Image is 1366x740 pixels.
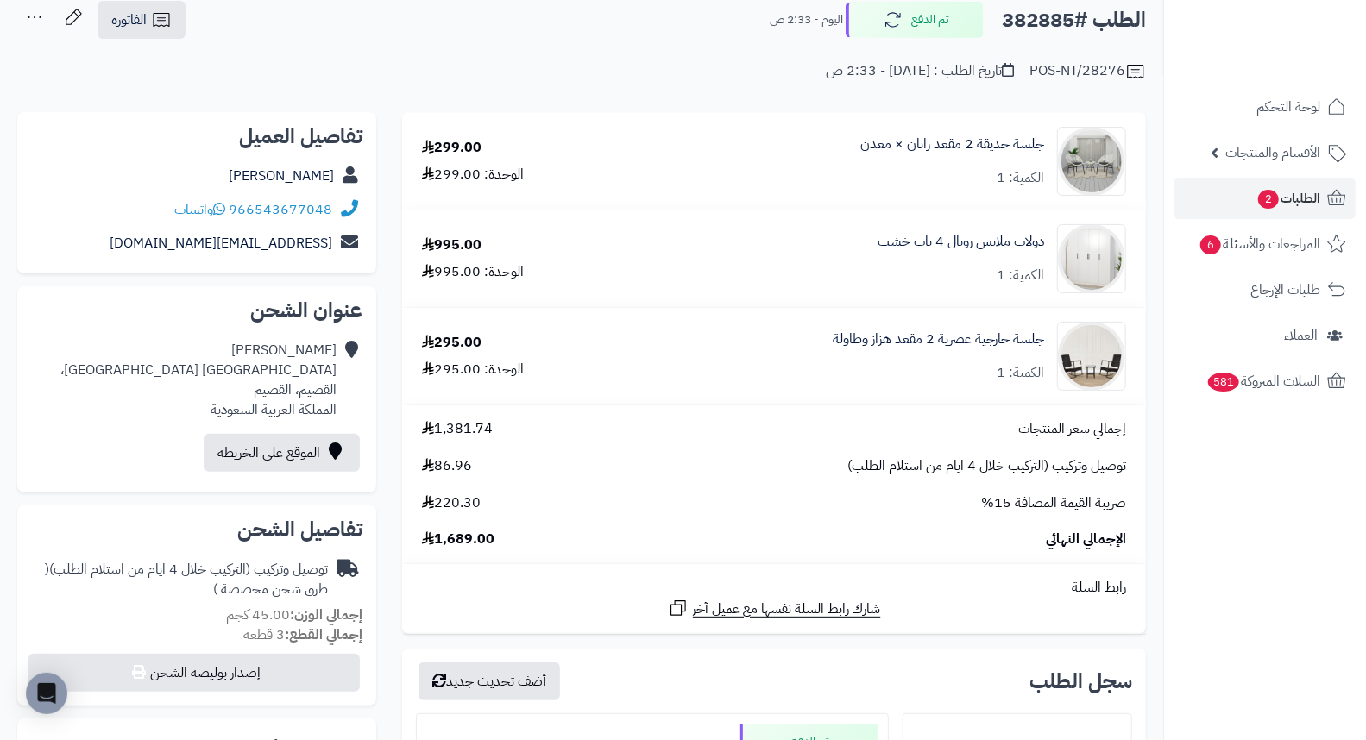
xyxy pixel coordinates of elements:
a: السلات المتروكة581 [1174,361,1356,402]
span: 86.96 [422,456,472,476]
div: توصيل وتركيب (التركيب خلال 4 ايام من استلام الطلب) [31,560,328,599]
a: العملاء [1174,315,1356,356]
div: [PERSON_NAME] [GEOGRAPHIC_DATA] [GEOGRAPHIC_DATA]، القصيم، القصيم المملكة العربية السعودية [60,341,337,419]
span: الطلبات [1256,186,1320,210]
strong: إجمالي القطع: [285,624,362,645]
h2: تفاصيل العميل [31,126,362,147]
div: رابط السلة [409,578,1139,598]
a: طلبات الإرجاع [1174,269,1356,310]
img: 1754463172-110124010025-90x90.jpg [1058,127,1125,196]
h2: تفاصيل الشحن [31,519,362,540]
a: واتساب [174,199,225,220]
a: 966543677048 [229,199,332,220]
span: الأقسام والمنتجات [1225,141,1320,165]
small: 45.00 كجم [226,605,362,625]
h3: سجل الطلب [1029,671,1132,692]
div: الكمية: 1 [997,266,1044,285]
span: 581 [1208,373,1239,392]
strong: إجمالي الوزن: [290,605,362,625]
a: الطلبات2 [1174,178,1356,219]
span: الإجمالي النهائي [1046,530,1126,549]
div: الوحدة: 295.00 [422,360,524,379]
a: المراجعات والأسئلة6 [1174,223,1356,265]
span: طلبات الإرجاع [1250,278,1320,302]
div: الوحدة: 995.00 [422,262,524,282]
button: تم الدفع [846,2,984,38]
span: 1,381.74 [422,419,493,439]
h2: الطلب #382885 [1002,3,1146,38]
img: 1753949366-1-90x90.jpg [1058,322,1125,391]
a: دولاب ملابس رويال 4 باب خشب [878,232,1044,252]
span: الفاتورة [111,9,147,30]
a: لوحة التحكم [1174,86,1356,128]
div: POS-NT/28276 [1029,61,1146,82]
a: شارك رابط السلة نفسها مع عميل آخر [668,598,881,619]
span: 6 [1200,235,1221,254]
span: شارك رابط السلة نفسها مع عميل آخر [693,599,881,619]
span: ضريبة القيمة المضافة 15% [981,493,1126,513]
div: 295.00 [422,333,482,353]
span: إجمالي سعر المنتجات [1018,419,1126,439]
small: اليوم - 2:33 ص [770,11,843,28]
a: جلسة خارجية عصرية 2 مقعد هزاز وطاولة [833,329,1044,349]
img: logo-2.png [1249,46,1350,82]
span: 1,689.00 [422,530,494,549]
img: 1747845679-1-90x90.jpg [1058,224,1125,293]
div: الوحدة: 299.00 [422,165,524,185]
a: جلسة حديقة 2 مقعد راتان × معدن [860,135,1044,154]
a: [EMAIL_ADDRESS][DOMAIN_NAME] [110,233,332,254]
span: لوحة التحكم [1256,95,1320,119]
span: العملاء [1284,323,1318,348]
button: أضف تحديث جديد [419,662,560,700]
div: 995.00 [422,235,482,255]
small: 3 قطعة [243,624,362,645]
span: المراجعات والأسئلة [1199,232,1320,256]
div: الكمية: 1 [997,363,1044,383]
span: 220.30 [422,493,481,513]
span: 2 [1258,190,1279,209]
div: تاريخ الطلب : [DATE] - 2:33 ص [826,61,1014,81]
div: Open Intercom Messenger [26,673,67,714]
a: [PERSON_NAME] [229,166,334,186]
h2: عنوان الشحن [31,300,362,321]
div: 299.00 [422,138,482,158]
a: الفاتورة [98,1,186,39]
span: توصيل وتركيب (التركيب خلال 4 ايام من استلام الطلب) [847,456,1126,476]
button: إصدار بوليصة الشحن [28,654,360,692]
span: السلات المتروكة [1206,369,1320,393]
a: الموقع على الخريطة [204,434,360,472]
div: الكمية: 1 [997,168,1044,188]
span: ( طرق شحن مخصصة ) [45,559,328,599]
